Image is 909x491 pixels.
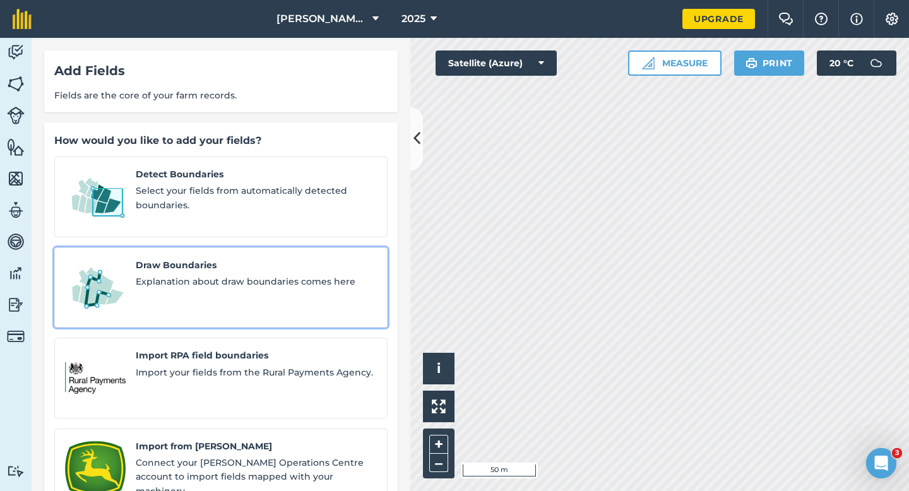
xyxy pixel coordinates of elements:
button: – [429,454,448,472]
img: Detect Boundaries [65,167,126,227]
img: svg+xml;base64,PD94bWwgdmVyc2lvbj0iMS4wIiBlbmNvZGluZz0idXRmLTgiPz4KPCEtLSBHZW5lcmF0b3I6IEFkb2JlIE... [7,465,25,477]
img: A question mark icon [814,13,829,25]
div: Add Fields [54,61,388,81]
a: Detect BoundariesDetect BoundariesSelect your fields from automatically detected boundaries. [54,157,388,237]
img: svg+xml;base64,PHN2ZyB4bWxucz0iaHR0cDovL3d3dy53My5vcmcvMjAwMC9zdmciIHdpZHRoPSI1NiIgaGVpZ2h0PSI2MC... [7,74,25,93]
img: svg+xml;base64,PHN2ZyB4bWxucz0iaHR0cDovL3d3dy53My5vcmcvMjAwMC9zdmciIHdpZHRoPSI1NiIgaGVpZ2h0PSI2MC... [7,169,25,188]
button: Print [734,50,805,76]
button: 20 °C [817,50,896,76]
img: svg+xml;base64,PD94bWwgdmVyc2lvbj0iMS4wIiBlbmNvZGluZz0idXRmLTgiPz4KPCEtLSBHZW5lcmF0b3I6IEFkb2JlIE... [7,201,25,220]
img: svg+xml;base64,PHN2ZyB4bWxucz0iaHR0cDovL3d3dy53My5vcmcvMjAwMC9zdmciIHdpZHRoPSIxOSIgaGVpZ2h0PSIyNC... [746,56,757,71]
span: [PERSON_NAME] Farming [276,11,367,27]
img: Four arrows, one pointing top left, one top right, one bottom right and the last bottom left [432,399,446,413]
span: Fields are the core of your farm records. [54,88,388,102]
img: svg+xml;base64,PD94bWwgdmVyc2lvbj0iMS4wIiBlbmNvZGluZz0idXRmLTgiPz4KPCEtLSBHZW5lcmF0b3I6IEFkb2JlIE... [7,295,25,314]
span: Draw Boundaries [136,258,377,272]
img: A cog icon [884,13,900,25]
span: Select your fields from automatically detected boundaries. [136,184,377,212]
img: svg+xml;base64,PD94bWwgdmVyc2lvbj0iMS4wIiBlbmNvZGluZz0idXRmLTgiPz4KPCEtLSBHZW5lcmF0b3I6IEFkb2JlIE... [864,50,889,76]
img: Ruler icon [642,57,655,69]
img: Two speech bubbles overlapping with the left bubble in the forefront [778,13,793,25]
img: svg+xml;base64,PD94bWwgdmVyc2lvbj0iMS4wIiBlbmNvZGluZz0idXRmLTgiPz4KPCEtLSBHZW5lcmF0b3I6IEFkb2JlIE... [7,328,25,345]
img: svg+xml;base64,PD94bWwgdmVyc2lvbj0iMS4wIiBlbmNvZGluZz0idXRmLTgiPz4KPCEtLSBHZW5lcmF0b3I6IEFkb2JlIE... [7,232,25,251]
a: Import RPA field boundariesImport RPA field boundariesImport your fields from the Rural Payments ... [54,338,388,418]
img: Import RPA field boundaries [65,348,126,408]
iframe: Intercom live chat [866,448,896,478]
button: Measure [628,50,722,76]
img: svg+xml;base64,PHN2ZyB4bWxucz0iaHR0cDovL3d3dy53My5vcmcvMjAwMC9zdmciIHdpZHRoPSIxNyIgaGVpZ2h0PSIxNy... [850,11,863,27]
span: 3 [892,448,902,458]
span: 20 ° C [829,50,853,76]
img: fieldmargin Logo [13,9,32,29]
img: svg+xml;base64,PHN2ZyB4bWxucz0iaHR0cDovL3d3dy53My5vcmcvMjAwMC9zdmciIHdpZHRoPSI1NiIgaGVpZ2h0PSI2MC... [7,138,25,157]
a: Draw BoundariesDraw BoundariesExplanation about draw boundaries comes here [54,247,388,328]
img: svg+xml;base64,PD94bWwgdmVyc2lvbj0iMS4wIiBlbmNvZGluZz0idXRmLTgiPz4KPCEtLSBHZW5lcmF0b3I6IEFkb2JlIE... [7,107,25,124]
span: i [437,360,441,376]
img: svg+xml;base64,PD94bWwgdmVyc2lvbj0iMS4wIiBlbmNvZGluZz0idXRmLTgiPz4KPCEtLSBHZW5lcmF0b3I6IEFkb2JlIE... [7,43,25,62]
span: Detect Boundaries [136,167,377,181]
img: svg+xml;base64,PD94bWwgdmVyc2lvbj0iMS4wIiBlbmNvZGluZz0idXRmLTgiPz4KPCEtLSBHZW5lcmF0b3I6IEFkb2JlIE... [7,264,25,283]
span: 2025 [401,11,425,27]
span: Import from [PERSON_NAME] [136,439,377,453]
span: Import your fields from the Rural Payments Agency. [136,365,377,379]
button: i [423,353,454,384]
a: Upgrade [682,9,755,29]
button: + [429,435,448,454]
span: Explanation about draw boundaries comes here [136,275,377,288]
div: How would you like to add your fields? [54,133,388,149]
span: Import RPA field boundaries [136,348,377,362]
img: Draw Boundaries [65,258,126,317]
button: Satellite (Azure) [436,50,557,76]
